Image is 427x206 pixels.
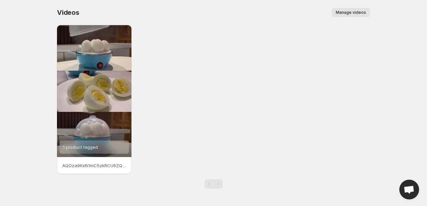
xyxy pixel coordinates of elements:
[205,179,223,189] nav: Pagination
[63,144,98,150] span: 1 product tagged
[57,9,79,16] span: Videos
[332,8,370,17] button: Manage videos
[336,10,366,15] span: Manage videos
[62,162,126,169] p: AQOza9KxRi1mC5zkRCU6ZQAgh5QhKpUOwHo9iP_655KwascDx8NaRYTNaE4Mo80csFm2wlwI_cpXMAyJBrfz9l8tALUa2l_Ld...
[399,180,419,199] a: Open chat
